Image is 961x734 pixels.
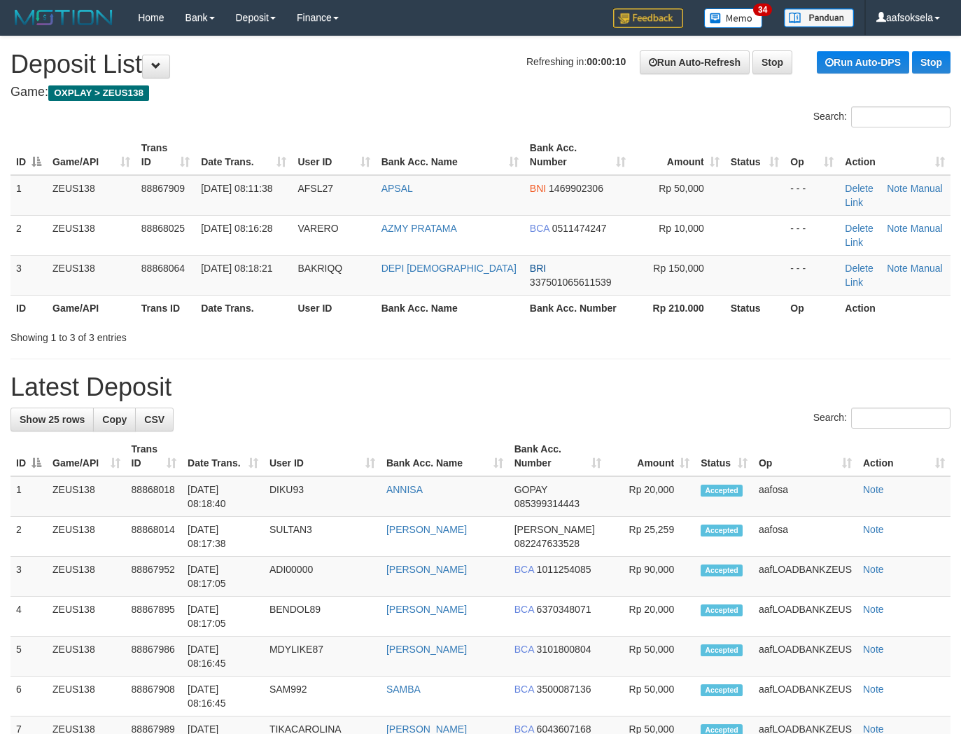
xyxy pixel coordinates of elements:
[292,135,375,175] th: User ID: activate to sort column ascending
[182,597,264,637] td: [DATE] 08:17:05
[887,263,908,274] a: Note
[48,85,149,101] span: OXPLAY > ZEUS138
[530,263,546,274] span: BRI
[201,263,272,274] span: [DATE] 08:18:21
[509,436,607,476] th: Bank Acc. Number: activate to sort column ascending
[514,498,580,509] span: Copy 085399314443 to clipboard
[514,684,534,695] span: BCA
[10,325,390,345] div: Showing 1 to 3 of 3 entries
[141,183,185,194] span: 88867909
[631,295,725,321] th: Rp 210.000
[839,135,951,175] th: Action: activate to sort column ascending
[264,517,381,557] td: SULTAN3
[514,538,580,549] span: Copy 082247633528 to clipboard
[587,56,626,67] strong: 00:00:10
[10,85,951,99] h4: Game:
[537,604,591,615] span: Copy 6370348071 to clipboard
[607,597,695,637] td: Rp 20,000
[607,637,695,677] td: Rp 50,000
[851,408,951,429] input: Search:
[182,637,264,677] td: [DATE] 08:16:45
[10,373,951,401] h1: Latest Deposit
[725,295,785,321] th: Status
[785,135,839,175] th: Op: activate to sort column ascending
[10,255,47,295] td: 3
[386,604,467,615] a: [PERSON_NAME]
[381,223,457,234] a: AZMY PRATAMA
[753,436,857,476] th: Op: activate to sort column ascending
[695,436,753,476] th: Status: activate to sort column ascending
[851,106,951,127] input: Search:
[701,644,743,656] span: Accepted
[753,517,857,557] td: aafosa
[135,408,174,431] a: CSV
[785,295,839,321] th: Op
[195,295,292,321] th: Date Trans.
[887,183,908,194] a: Note
[10,408,94,431] a: Show 25 rows
[126,597,183,637] td: 88867895
[887,223,908,234] a: Note
[126,637,183,677] td: 88867986
[845,263,873,274] a: Delete
[607,517,695,557] td: Rp 25,259
[144,414,164,425] span: CSV
[381,436,509,476] th: Bank Acc. Name: activate to sort column ascending
[845,223,942,248] a: Manual Link
[264,557,381,597] td: ADI00000
[863,564,884,575] a: Note
[912,51,951,74] a: Stop
[141,223,185,234] span: 88868025
[47,215,136,255] td: ZEUS138
[47,175,136,216] td: ZEUS138
[126,557,183,597] td: 88867952
[182,677,264,716] td: [DATE] 08:16:45
[514,644,534,655] span: BCA
[817,51,909,74] a: Run Auto-DPS
[701,525,743,536] span: Accepted
[640,50,750,74] a: Run Auto-Refresh
[701,684,743,696] span: Accepted
[47,255,136,295] td: ZEUS138
[607,677,695,716] td: Rp 50,000
[653,263,703,274] span: Rp 150,000
[613,8,683,28] img: Feedback.jpg
[47,295,136,321] th: Game/API
[785,175,839,216] td: - - -
[537,644,591,655] span: Copy 3101800804 to clipboard
[264,597,381,637] td: BENDOL89
[141,263,185,274] span: 88868064
[863,644,884,655] a: Note
[10,215,47,255] td: 2
[47,597,126,637] td: ZEUS138
[785,215,839,255] td: - - -
[264,637,381,677] td: MDYLIKE87
[753,677,857,716] td: aafLOADBANKZEUS
[813,408,951,429] label: Search:
[10,50,951,78] h1: Deposit List
[47,637,126,677] td: ZEUS138
[10,135,47,175] th: ID: activate to sort column descending
[195,135,292,175] th: Date Trans.: activate to sort column ascending
[607,557,695,597] td: Rp 90,000
[386,684,421,695] a: SAMBA
[530,183,546,194] span: BNI
[102,414,127,425] span: Copy
[126,436,183,476] th: Trans ID: activate to sort column ascending
[863,524,884,535] a: Note
[514,484,547,495] span: GOPAY
[20,414,85,425] span: Show 25 rows
[530,223,549,234] span: BCA
[297,263,342,274] span: BAKRIQQ
[182,436,264,476] th: Date Trans.: activate to sort column ascending
[753,476,857,517] td: aafosa
[126,476,183,517] td: 88868018
[10,677,47,716] td: 6
[701,565,743,576] span: Accepted
[784,8,854,27] img: panduan.png
[863,684,884,695] a: Note
[292,295,375,321] th: User ID
[47,677,126,716] td: ZEUS138
[297,183,333,194] span: AFSL27
[701,485,743,497] span: Accepted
